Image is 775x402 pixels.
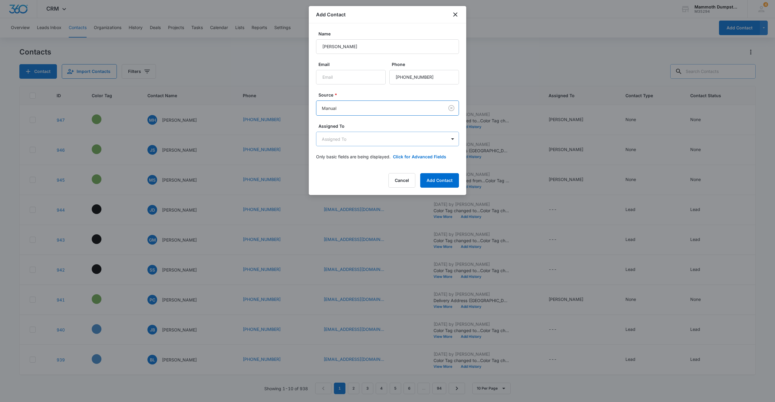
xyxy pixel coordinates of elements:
[392,61,461,68] label: Phone
[393,153,446,160] button: Click for Advanced Fields
[318,123,461,129] label: Assigned To
[389,70,459,84] input: Phone
[316,39,459,54] input: Name
[316,70,386,84] input: Email
[420,173,459,188] button: Add Contact
[318,92,461,98] label: Source
[316,11,346,18] h1: Add Contact
[447,103,456,113] button: Clear
[388,173,415,188] button: Cancel
[316,153,391,160] p: Only basic fields are being displayed.
[318,31,461,37] label: Name
[318,61,388,68] label: Email
[452,11,459,18] button: close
